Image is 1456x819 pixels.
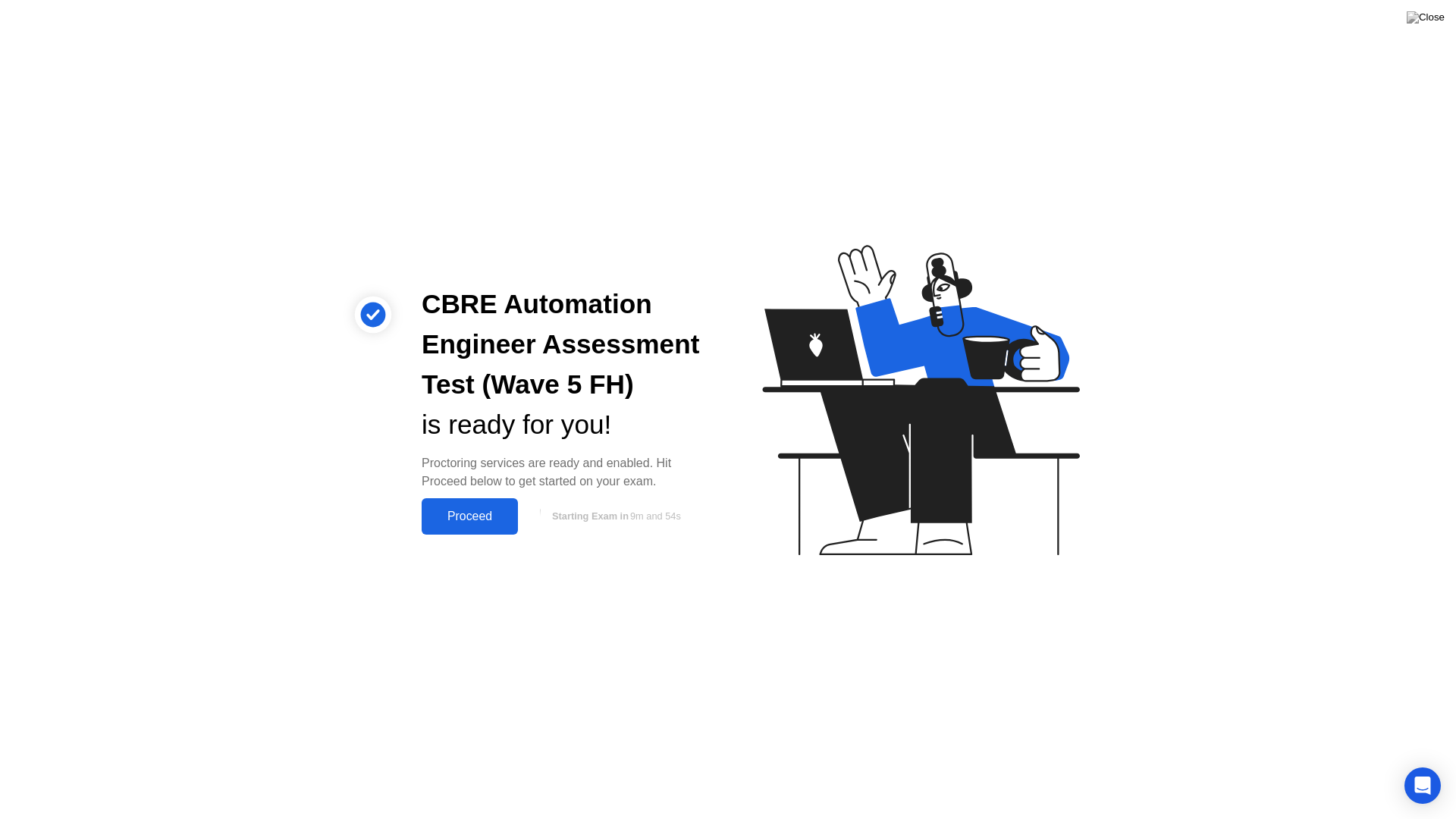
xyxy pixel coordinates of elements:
[1404,767,1441,804] div: Open Intercom Messenger
[422,454,704,491] div: Proctoring services are ready and enabled. Hit Proceed below to get started on your exam.
[422,498,518,535] button: Proceed
[630,510,681,522] span: 9m and 54s
[426,510,513,523] div: Proceed
[1407,11,1445,24] img: Close
[526,502,704,531] button: Starting Exam in9m and 54s
[422,405,704,445] div: is ready for you!
[422,284,704,404] div: CBRE Automation Engineer Assessment Test (Wave 5 FH)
